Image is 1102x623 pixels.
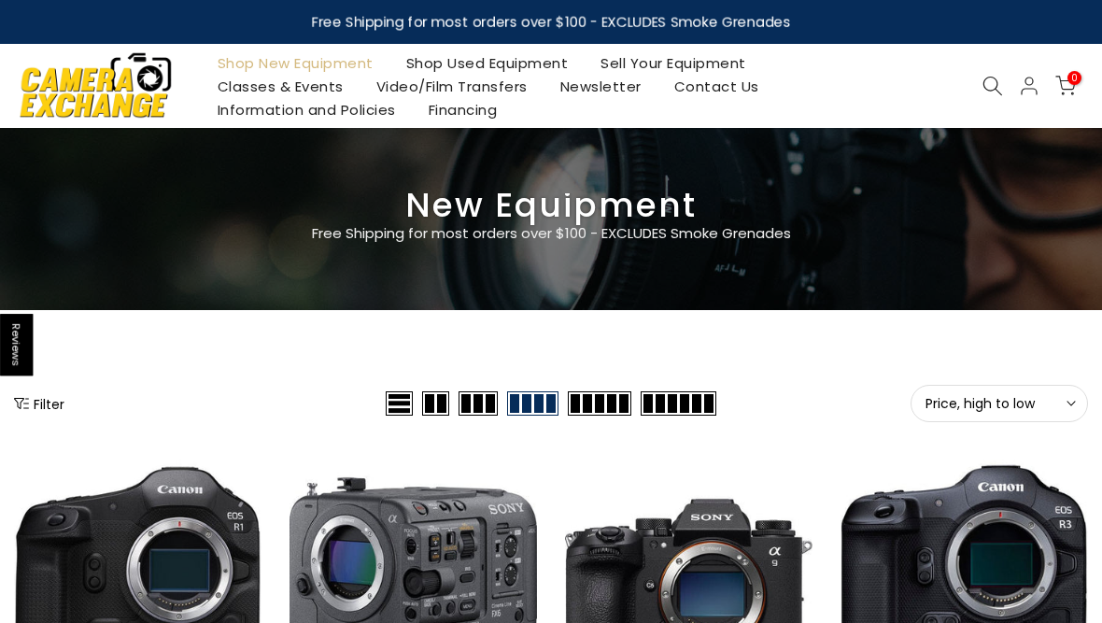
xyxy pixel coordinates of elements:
[360,75,544,98] a: Video/Film Transfers
[201,51,389,75] a: Shop New Equipment
[201,222,901,245] p: Free Shipping for most orders over $100 - EXCLUDES Smoke Grenades
[544,75,657,98] a: Newsletter
[412,98,514,121] a: Financing
[585,51,763,75] a: Sell Your Equipment
[911,385,1088,422] button: Price, high to low
[201,98,412,121] a: Information and Policies
[14,193,1088,218] h3: New Equipment
[312,12,791,32] strong: Free Shipping for most orders over $100 - EXCLUDES Smoke Grenades
[657,75,775,98] a: Contact Us
[1055,76,1076,96] a: 0
[389,51,585,75] a: Shop Used Equipment
[14,394,64,413] button: Show filters
[925,395,1073,412] span: Price, high to low
[1067,71,1081,85] span: 0
[201,75,360,98] a: Classes & Events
